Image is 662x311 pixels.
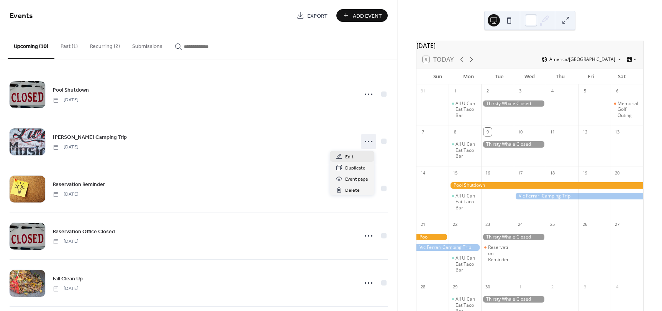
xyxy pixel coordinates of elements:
div: 27 [613,220,621,229]
span: Export [307,12,328,20]
div: Thirsty Whale Closed [481,296,546,303]
a: Pool Shutdown [53,86,89,94]
div: 1 [451,87,459,95]
div: 16 [483,169,492,177]
div: 22 [451,220,459,229]
span: Reservation Office Closed [53,228,115,236]
div: 4 [548,87,557,95]
div: 7 [419,128,427,136]
div: 2 [548,283,557,291]
div: All U Can Eat Taco Bar [456,255,478,273]
div: 25 [548,220,557,229]
a: Reservation Reminder [53,180,105,189]
div: Wed [515,69,545,84]
div: 8 [451,128,459,136]
div: 3 [516,87,524,95]
div: 14 [419,169,427,177]
div: Memorial Golf Outing [611,100,643,118]
div: 1 [516,283,524,291]
span: Pool Shutdown [53,86,89,94]
div: All U Can Eat Taco Bar [449,141,481,159]
div: 9 [483,128,492,136]
div: 24 [516,220,524,229]
a: [PERSON_NAME] Camping Trip [53,133,127,142]
div: 30 [483,283,492,291]
div: Fri [576,69,606,84]
span: [DATE] [53,191,79,198]
div: Thirsty Whale Closed [481,100,546,107]
div: 18 [548,169,557,177]
div: All U Can Eat Taco Bar [456,141,478,159]
div: 21 [419,220,427,229]
div: Tue [484,69,515,84]
div: 17 [516,169,524,177]
div: 28 [419,283,427,291]
div: 4 [613,283,621,291]
div: 11 [548,128,557,136]
div: Vic Ferrari Camping Trip [416,244,481,251]
div: 20 [613,169,621,177]
div: Pool Shutdown [449,182,643,189]
div: Sun [423,69,453,84]
a: Export [291,9,333,22]
div: Thirsty Whale Closed [481,234,546,240]
span: Delete [345,186,360,194]
span: [DATE] [53,238,79,245]
div: 19 [581,169,589,177]
div: Sat [606,69,637,84]
div: 29 [451,283,459,291]
div: 2 [483,87,492,95]
div: [DATE] [416,41,643,50]
div: All U Can Eat Taco Bar [456,100,478,118]
span: Add Event [353,12,382,20]
span: Event page [345,175,368,183]
div: Reservation Reminder [481,244,514,262]
button: Add Event [336,9,388,22]
div: Reservation Reminder [488,244,511,262]
div: 3 [581,283,589,291]
span: [DATE] [53,97,79,104]
div: Vic Ferrari Camping Trip [514,193,643,199]
span: Fall Clean Up [53,275,83,283]
div: Mon [453,69,484,84]
button: Past (1) [54,31,84,58]
div: Thirsty Whale Closed [481,141,546,148]
span: [DATE] [53,144,79,151]
div: 26 [581,220,589,229]
div: Thu [545,69,576,84]
button: Recurring (2) [84,31,126,58]
div: 6 [613,87,621,95]
div: 31 [419,87,427,95]
button: Upcoming (10) [8,31,54,59]
div: All U Can Eat Taco Bar [449,100,481,118]
div: All U Can Eat Taco Bar [449,193,481,211]
span: America/[GEOGRAPHIC_DATA] [549,57,615,62]
div: All U Can Eat Taco Bar [449,255,481,273]
div: 10 [516,128,524,136]
div: 5 [581,87,589,95]
div: 12 [581,128,589,136]
div: 23 [483,220,492,229]
span: Duplicate [345,164,365,172]
a: Fall Clean Up [53,274,83,283]
div: Pool Shutdown [416,234,449,240]
div: 15 [451,169,459,177]
span: Edit [345,153,354,161]
div: 13 [613,128,621,136]
div: All U Can Eat Taco Bar [456,193,478,211]
span: [DATE] [53,285,79,292]
button: Submissions [126,31,169,58]
a: Reservation Office Closed [53,227,115,236]
span: Events [10,8,33,23]
div: Memorial Golf Outing [618,100,640,118]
